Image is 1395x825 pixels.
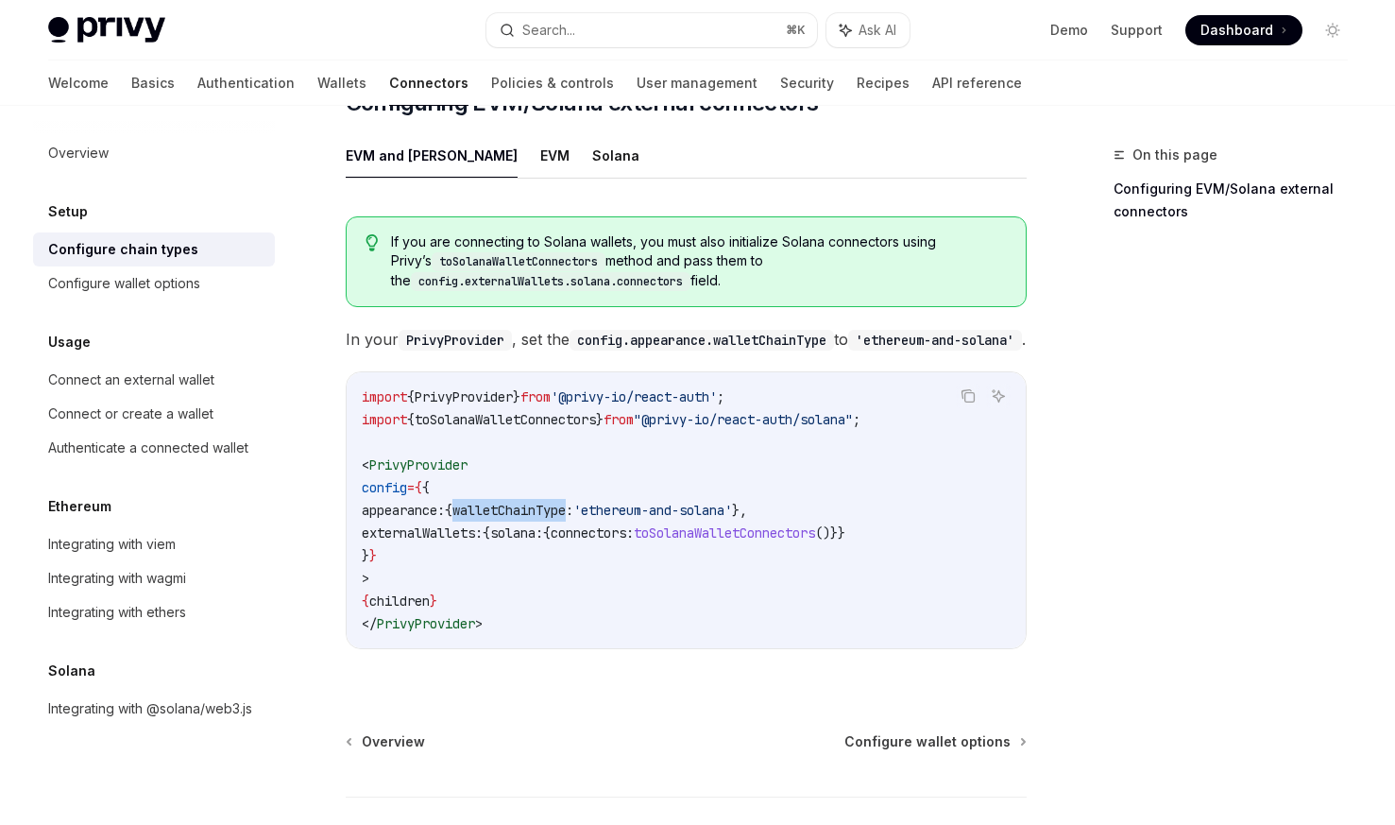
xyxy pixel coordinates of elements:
span: If you are connecting to Solana wallets, you must also initialize Solana connectors using Privy’s... [391,232,1006,291]
svg: Tip [366,234,379,251]
button: EVM [540,133,570,178]
div: Search... [522,19,575,42]
span: solana: [490,524,543,541]
span: { [543,524,551,541]
a: Configure chain types [33,232,275,266]
a: Configure wallet options [844,732,1025,751]
span: < [362,456,369,473]
span: from [604,411,634,428]
span: } [430,593,437,610]
a: Demo [1050,21,1088,40]
a: Integrating with viem [33,527,275,561]
span: PrivyProvider [369,456,468,473]
a: Integrating with ethers [33,595,275,629]
span: > [475,615,483,632]
code: PrivyProvider [399,330,512,351]
code: config.appearance.walletChainType [570,330,834,351]
a: Security [780,60,834,106]
button: Ask AI [826,13,910,47]
span: "@privy-io/react-auth/solana" [634,411,853,428]
button: Toggle dark mode [1318,15,1348,45]
span: walletChainType: [452,502,573,519]
button: Search...⌘K [486,13,817,47]
span: { [415,479,422,496]
a: Configuring EVM/Solana external connectors [1114,174,1363,227]
div: Integrating with viem [48,533,176,556]
span: In your , set the to . [346,326,1027,352]
div: Integrating with ethers [48,601,186,624]
h5: Setup [48,200,88,223]
button: EVM and [PERSON_NAME] [346,133,518,178]
span: Dashboard [1200,21,1273,40]
span: { [483,524,490,541]
h5: Solana [48,660,95,682]
span: ; [717,388,724,405]
span: ; [853,411,860,428]
h5: Ethereum [48,495,111,518]
a: Integrating with @solana/web3.js [33,692,275,726]
span: Overview [362,732,425,751]
span: { [422,479,430,496]
span: } [513,388,520,405]
span: { [445,502,452,519]
span: } [362,547,369,564]
span: import [362,411,407,428]
span: { [407,388,415,405]
a: Configure wallet options [33,266,275,301]
a: Overview [348,732,425,751]
span: ()}} [815,524,845,541]
span: from [520,388,551,405]
span: import [362,388,407,405]
div: Authenticate a connected wallet [48,437,248,459]
img: light logo [48,17,165,43]
div: Configure chain types [48,238,198,261]
span: }, [732,502,747,519]
div: Connect an external wallet [48,369,214,391]
h5: Usage [48,331,91,353]
div: Integrating with @solana/web3.js [48,697,252,720]
span: Configure wallet options [844,732,1011,751]
a: API reference [932,60,1022,106]
a: Authentication [197,60,295,106]
span: { [407,411,415,428]
span: Ask AI [859,21,896,40]
span: toSolanaWalletConnectors [634,524,815,541]
div: Configure wallet options [48,272,200,295]
a: Wallets [317,60,366,106]
span: } [596,411,604,428]
a: Basics [131,60,175,106]
button: Solana [592,133,639,178]
span: appearance: [362,502,445,519]
span: On this page [1132,144,1217,166]
span: config [362,479,407,496]
div: Overview [48,142,109,164]
button: Ask AI [986,384,1011,408]
a: Integrating with wagmi [33,561,275,595]
span: PrivyProvider [415,388,513,405]
span: toSolanaWalletConnectors [415,411,596,428]
span: '@privy-io/react-auth' [551,388,717,405]
span: { [362,593,369,610]
a: User management [637,60,757,106]
span: PrivyProvider [377,615,475,632]
a: Authenticate a connected wallet [33,431,275,465]
div: Connect or create a wallet [48,403,213,425]
a: Support [1111,21,1163,40]
span: </ [362,615,377,632]
a: Connectors [389,60,468,106]
a: Connect or create a wallet [33,397,275,431]
code: config.externalWallets.solana.connectors [411,272,690,291]
span: > [362,570,369,587]
a: Policies & controls [491,60,614,106]
span: connectors: [551,524,634,541]
code: toSolanaWalletConnectors [432,252,605,271]
a: Dashboard [1185,15,1302,45]
span: } [369,547,377,564]
code: 'ethereum-and-solana' [848,330,1022,351]
a: Recipes [857,60,910,106]
span: ⌘ K [786,23,806,38]
div: Integrating with wagmi [48,567,186,590]
a: Overview [33,136,275,170]
a: Welcome [48,60,109,106]
span: 'ethereum-and-solana' [573,502,732,519]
